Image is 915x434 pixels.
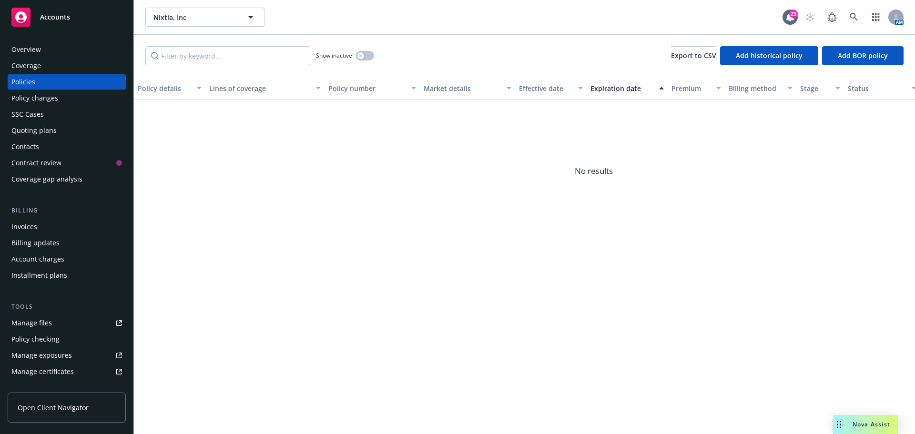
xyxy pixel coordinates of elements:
[8,206,126,215] div: Billing
[8,4,126,30] a: Accounts
[40,13,70,21] span: Accounts
[8,74,126,90] a: Policies
[8,107,126,122] a: SSC Cases
[519,83,572,93] div: Effective date
[11,332,60,347] div: Policy checking
[796,77,844,100] button: Stage
[153,12,236,22] span: Nixtla, Inc
[328,83,406,93] div: Policy number
[11,42,41,57] div: Overview
[515,77,587,100] button: Effective date
[720,46,818,65] button: Add historical policy
[833,415,898,434] button: Nova Assist
[8,302,126,312] div: Tools
[11,252,64,267] div: Account charges
[11,123,57,138] div: Quoting plans
[11,155,61,171] div: Contract review
[800,83,830,93] div: Stage
[420,77,515,100] button: Market details
[590,83,653,93] div: Expiration date
[145,8,264,27] button: Nixtla, Inc
[844,8,864,27] a: Search
[11,380,60,395] div: Manage claims
[325,77,420,100] button: Policy number
[8,123,126,138] a: Quoting plans
[11,107,44,122] div: SSC Cases
[145,46,310,65] input: Filter by keyword...
[671,51,716,60] span: Export to CSV
[11,348,72,363] div: Manage exposures
[801,8,820,27] a: Start snowing
[838,51,888,60] span: Add BOR policy
[138,83,191,93] div: Policy details
[11,58,41,73] div: Coverage
[823,8,842,27] a: Report a Bug
[8,364,126,379] a: Manage certificates
[8,155,126,171] a: Contract review
[587,77,668,100] button: Expiration date
[833,415,845,434] div: Drag to move
[671,46,716,65] button: Export to CSV
[8,315,126,331] a: Manage files
[729,83,782,93] div: Billing method
[8,91,126,106] a: Policy changes
[11,74,35,90] div: Policies
[11,364,74,379] div: Manage certificates
[11,91,58,106] div: Policy changes
[789,10,798,18] div: 23
[209,83,310,93] div: Lines of coverage
[848,83,906,93] div: Status
[134,77,205,100] button: Policy details
[866,8,885,27] a: Switch app
[11,315,52,331] div: Manage files
[736,51,803,60] span: Add historical policy
[11,219,37,234] div: Invoices
[11,235,60,251] div: Billing updates
[424,83,501,93] div: Market details
[11,139,39,154] div: Contacts
[853,420,890,428] span: Nova Assist
[8,235,126,251] a: Billing updates
[8,139,126,154] a: Contacts
[8,58,126,73] a: Coverage
[11,268,67,283] div: Installment plans
[8,268,126,283] a: Installment plans
[8,380,126,395] a: Manage claims
[8,332,126,347] a: Policy checking
[316,51,352,60] span: Show inactive
[8,219,126,234] a: Invoices
[11,172,82,187] div: Coverage gap analysis
[725,77,796,100] button: Billing method
[205,77,325,100] button: Lines of coverage
[8,348,126,363] a: Manage exposures
[8,42,126,57] a: Overview
[8,172,126,187] a: Coverage gap analysis
[18,403,89,413] span: Open Client Navigator
[822,46,904,65] button: Add BOR policy
[668,77,725,100] button: Premium
[8,252,126,267] a: Account charges
[671,83,711,93] div: Premium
